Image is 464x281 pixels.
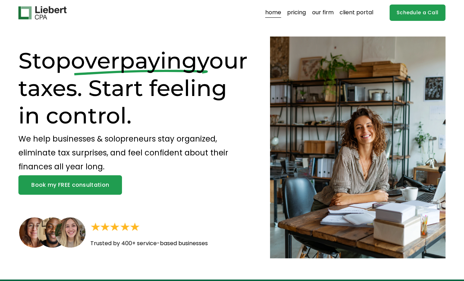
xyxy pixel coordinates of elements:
[90,239,230,249] p: Trusted by 400+ service-based businesses
[340,7,373,18] a: client portal
[287,7,306,18] a: pricing
[18,6,66,19] img: Liebert CPA
[18,47,248,129] h1: Stop your taxes. Start feeling in control.
[265,7,281,18] a: home
[312,7,334,18] a: our firm
[390,5,446,21] a: Schedule a Call
[18,132,248,174] p: We help businesses & solopreneurs stay organized, eliminate tax surprises, and feel confident abo...
[18,175,122,195] a: Book my FREE consultation
[71,47,197,74] span: overpaying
